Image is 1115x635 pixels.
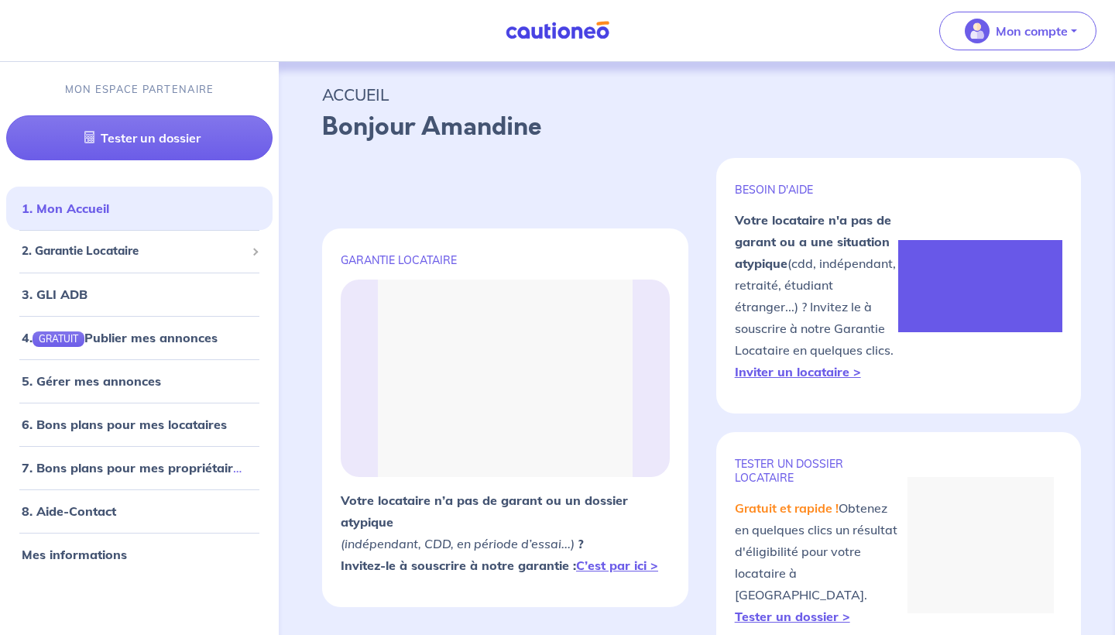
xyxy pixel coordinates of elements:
a: 8. Aide-Contact [22,503,116,519]
a: 4.GRATUITPublier mes annonces [22,330,218,345]
strong: ? [578,536,584,551]
p: GARANTIE LOCATAIRE [341,253,670,267]
a: 6. Bons plans pour mes locataires [22,417,227,432]
strong: Votre locataire n’a pas de garant ou un dossier atypique [341,493,628,530]
div: Mes informations [6,539,273,570]
a: Tester un dossier > [735,609,850,624]
em: Gratuit et rapide ! [735,500,839,516]
em: (indépendant, CDD, en période d’essai...) [341,536,575,551]
p: Obtenez en quelques clics un résultat d'éligibilité pour votre locataire à [GEOGRAPHIC_DATA]. [735,497,899,627]
p: Bonjour Amandine [322,108,1072,146]
div: 6. Bons plans pour mes locataires [6,409,273,440]
strong: Invitez-le à souscrire à notre garantie : [341,558,658,573]
div: 3. GLI ADB [6,279,273,310]
a: 7. Bons plans pour mes propriétaires [22,460,246,475]
img: Cautioneo [499,21,616,40]
button: illu_account_valid_menu.svgMon compte [939,12,1096,50]
a: Mes informations [22,547,127,562]
div: 1. Mon Accueil [6,193,273,224]
p: BESOIN D'AIDE [735,183,899,197]
p: (cdd, indépendant, retraité, étudiant étranger...) ? Invitez le à souscrire à notre Garantie Loca... [735,209,899,383]
a: 3. GLI ADB [22,287,87,302]
p: TESTER un dossier locataire [735,457,899,485]
div: 8. Aide-Contact [6,496,273,527]
p: ACCUEIL [322,81,1072,108]
a: Tester un dossier [6,115,273,160]
a: C’est par ici > [576,558,658,573]
a: Inviter un locataire > [735,364,861,379]
div: 5. Gérer mes annonces [6,366,273,396]
span: 2. Garantie Locataire [22,242,245,260]
div: 4.GRATUITPublier mes annonces [6,322,273,353]
a: 1. Mon Accueil [22,201,109,216]
div: 7. Bons plans pour mes propriétaires [6,452,273,483]
img: illu_account_valid_menu.svg [965,19,990,43]
div: 2. Garantie Locataire [6,236,273,266]
strong: Votre locataire n'a pas de garant ou a une situation atypique [735,212,891,271]
p: Mon compte [996,22,1068,40]
p: MON ESPACE PARTENAIRE [65,82,214,97]
a: 5. Gérer mes annonces [22,373,161,389]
